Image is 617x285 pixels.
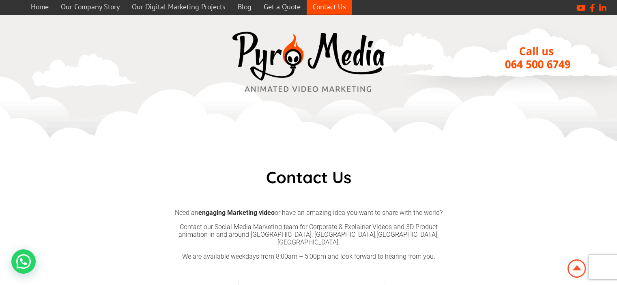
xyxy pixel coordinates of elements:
[198,209,275,216] b: engaging Marketing video
[228,27,390,99] a: video marketing media company westville durban logo
[171,223,446,246] p: Contact our Social Media Marketing team for Corporate & Explainer Videos and 3D Product animation...
[228,27,390,97] img: video marketing media company westville durban logo
[566,258,588,279] img: Animation Studio South Africa
[171,253,446,260] p: We are available weekdays from 8:00am – 5:00pm and look forward to hearing from you.
[171,209,446,216] p: Need an or have an amazing idea you want to share with the world?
